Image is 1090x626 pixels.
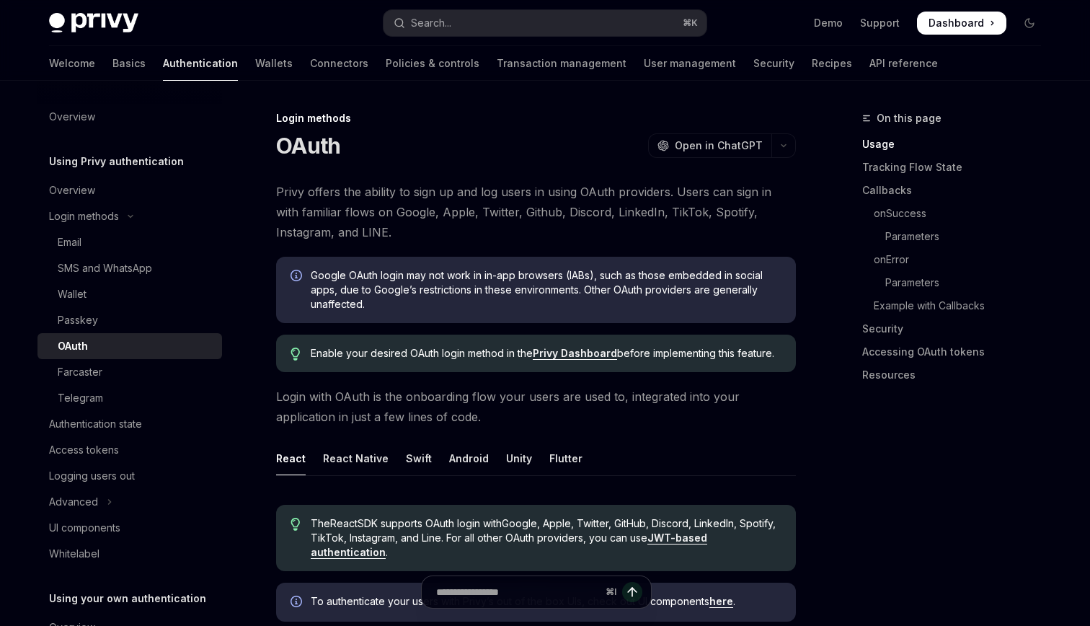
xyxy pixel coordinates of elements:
a: Telegram [37,385,222,411]
a: Connectors [310,46,368,81]
div: Wallet [58,286,87,303]
div: Telegram [58,389,103,407]
img: dark logo [49,13,138,33]
a: Parameters [862,225,1053,248]
svg: Tip [291,348,301,361]
a: Farcaster [37,359,222,385]
div: Farcaster [58,363,102,381]
h1: OAuth [276,133,340,159]
button: Toggle Login methods section [37,203,222,229]
a: Parameters [862,271,1053,294]
div: Android [449,441,489,475]
a: Security [862,317,1053,340]
div: SMS and WhatsApp [58,260,152,277]
button: Toggle Advanced section [37,489,222,515]
span: Dashboard [929,16,984,30]
a: Demo [814,16,843,30]
a: User management [644,46,736,81]
div: Logging users out [49,467,135,485]
a: Whitelabel [37,541,222,567]
div: Overview [49,182,95,199]
span: Login with OAuth is the onboarding flow your users are used to, integrated into your application ... [276,387,796,427]
a: Security [753,46,794,81]
button: Open search [384,10,706,36]
a: Callbacks [862,179,1053,202]
a: Support [860,16,900,30]
a: Privy Dashboard [533,347,617,360]
h5: Using Privy authentication [49,153,184,170]
a: Authentication [163,46,238,81]
a: Welcome [49,46,95,81]
div: Flutter [549,441,582,475]
button: Send message [622,582,642,602]
span: ⌘ K [683,17,698,29]
div: Passkey [58,312,98,329]
a: OAuth [37,333,222,359]
h5: Using your own authentication [49,590,206,607]
a: onError [862,248,1053,271]
a: Overview [37,177,222,203]
span: The React SDK supports OAuth login with Google, Apple, Twitter, GitHub, Discord, LinkedIn, Spotif... [311,516,781,560]
a: Access tokens [37,437,222,463]
button: Toggle dark mode [1018,12,1041,35]
span: Open in ChatGPT [675,138,763,153]
a: Usage [862,133,1053,156]
div: Email [58,234,81,251]
div: Whitelabel [49,545,99,563]
button: Open in ChatGPT [648,133,771,158]
svg: Info [291,270,305,284]
div: Overview [49,108,95,125]
div: Swift [406,441,432,475]
a: Overview [37,104,222,130]
a: SMS and WhatsApp [37,255,222,281]
div: Advanced [49,493,98,511]
a: Email [37,229,222,255]
a: Dashboard [917,12,1006,35]
div: Login methods [49,208,119,225]
div: Access tokens [49,441,119,459]
svg: Tip [291,518,301,531]
a: Example with Callbacks [862,294,1053,317]
a: onSuccess [862,202,1053,225]
span: On this page [877,110,941,127]
div: Search... [411,14,451,32]
a: Wallet [37,281,222,307]
a: API reference [869,46,938,81]
a: Passkey [37,307,222,333]
a: Wallets [255,46,293,81]
div: React Native [323,441,389,475]
div: UI components [49,519,120,537]
div: Authentication state [49,415,142,433]
a: Tracking Flow State [862,156,1053,179]
a: Policies & controls [386,46,479,81]
a: Basics [112,46,146,81]
div: Unity [506,441,532,475]
a: Transaction management [497,46,626,81]
a: Authentication state [37,411,222,437]
a: UI components [37,515,222,541]
a: Recipes [812,46,852,81]
a: Logging users out [37,463,222,489]
span: Privy offers the ability to sign up and log users in using OAuth providers. Users can sign in wit... [276,182,796,242]
input: Ask a question... [436,576,600,608]
div: Login methods [276,111,796,125]
span: Enable your desired OAuth login method in the before implementing this feature. [311,346,781,361]
div: React [276,441,306,475]
span: Google OAuth login may not work in in-app browsers (IABs), such as those embedded in social apps,... [311,268,781,312]
a: Resources [862,363,1053,387]
div: OAuth [58,338,88,355]
a: Accessing OAuth tokens [862,340,1053,363]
